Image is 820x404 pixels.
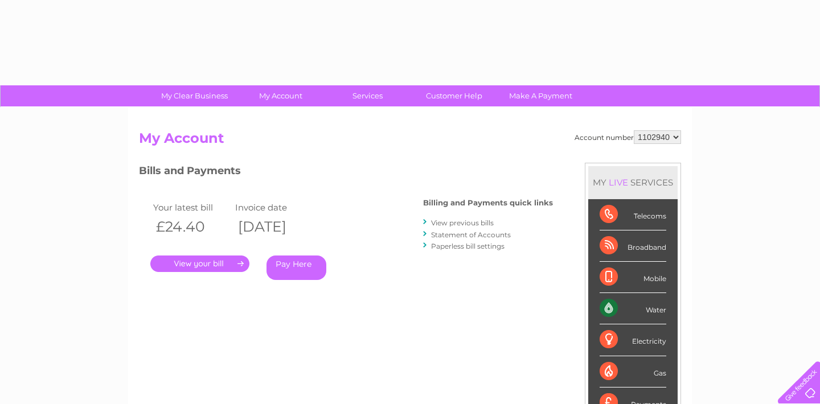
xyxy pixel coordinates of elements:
[423,199,553,207] h4: Billing and Payments quick links
[600,199,666,230] div: Telecoms
[575,130,681,144] div: Account number
[150,215,232,238] th: £24.40
[431,230,511,239] a: Statement of Accounts
[266,255,326,280] a: Pay Here
[139,130,681,152] h2: My Account
[234,85,328,106] a: My Account
[600,293,666,324] div: Water
[321,85,415,106] a: Services
[600,356,666,387] div: Gas
[431,219,494,227] a: View previous bills
[232,200,314,215] td: Invoice date
[139,163,553,183] h3: Bills and Payments
[147,85,241,106] a: My Clear Business
[150,255,249,272] a: .
[600,230,666,262] div: Broadband
[600,262,666,293] div: Mobile
[232,215,314,238] th: [DATE]
[588,166,678,199] div: MY SERVICES
[150,200,232,215] td: Your latest bill
[606,177,630,188] div: LIVE
[431,242,505,250] a: Paperless bill settings
[600,324,666,356] div: Electricity
[407,85,501,106] a: Customer Help
[494,85,588,106] a: Make A Payment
